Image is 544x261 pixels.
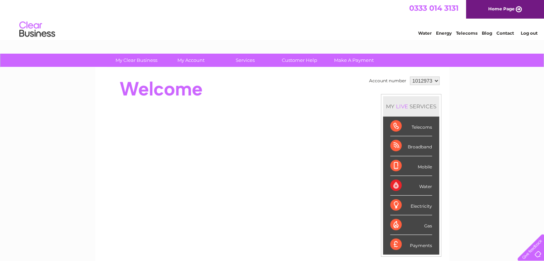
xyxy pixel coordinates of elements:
[161,54,220,67] a: My Account
[418,30,432,36] a: Water
[496,30,514,36] a: Contact
[324,54,383,67] a: Make A Payment
[107,54,166,67] a: My Clear Business
[216,54,275,67] a: Services
[520,30,537,36] a: Log out
[367,75,408,87] td: Account number
[19,19,55,40] img: logo.png
[456,30,477,36] a: Telecoms
[436,30,452,36] a: Energy
[390,117,432,136] div: Telecoms
[390,235,432,254] div: Payments
[383,96,439,117] div: MY SERVICES
[103,4,441,35] div: Clear Business is a trading name of Verastar Limited (registered in [GEOGRAPHIC_DATA] No. 3667643...
[482,30,492,36] a: Blog
[390,136,432,156] div: Broadband
[390,196,432,215] div: Electricity
[390,176,432,196] div: Water
[270,54,329,67] a: Customer Help
[394,103,410,110] div: LIVE
[409,4,459,13] a: 0333 014 3131
[390,156,432,176] div: Mobile
[390,215,432,235] div: Gas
